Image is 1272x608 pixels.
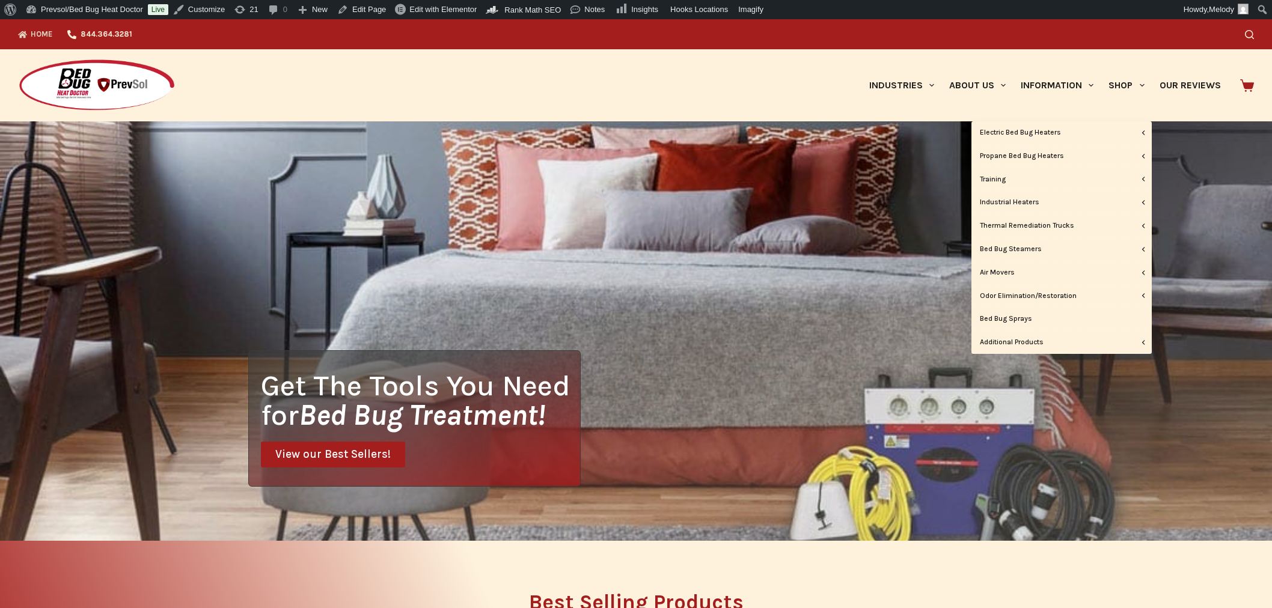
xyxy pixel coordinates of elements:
[971,308,1152,330] a: Bed Bug Sprays
[971,121,1152,144] a: Electric Bed Bug Heaters
[1152,49,1228,121] a: Our Reviews
[861,49,941,121] a: Industries
[971,238,1152,261] a: Bed Bug Steamers
[1245,30,1254,39] button: Search
[631,5,658,14] span: Insights
[971,145,1152,168] a: Propane Bed Bug Heaters
[1101,49,1152,121] a: Shop
[18,19,139,49] nav: Top Menu
[275,449,391,460] span: View our Best Sellers!
[971,191,1152,214] a: Industrial Heaters
[18,59,176,112] img: Prevsol/Bed Bug Heat Doctor
[971,331,1152,354] a: Additional Products
[861,49,1228,121] nav: Primary
[60,19,139,49] a: 844.364.3281
[1209,5,1234,14] span: Melody
[299,398,545,432] i: Bed Bug Treatment!
[971,168,1152,191] a: Training
[409,5,477,14] span: Edit with Elementor
[1014,49,1101,121] a: Information
[941,49,1013,121] a: About Us
[261,371,580,430] h1: Get The Tools You Need for
[971,214,1152,237] a: Thermal Remediation Trucks
[971,261,1152,284] a: Air Movers
[148,4,168,15] a: Live
[504,5,561,14] span: Rank Math SEO
[18,19,60,49] a: Home
[971,285,1152,308] a: Odor Elimination/Restoration
[261,442,405,467] a: View our Best Sellers!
